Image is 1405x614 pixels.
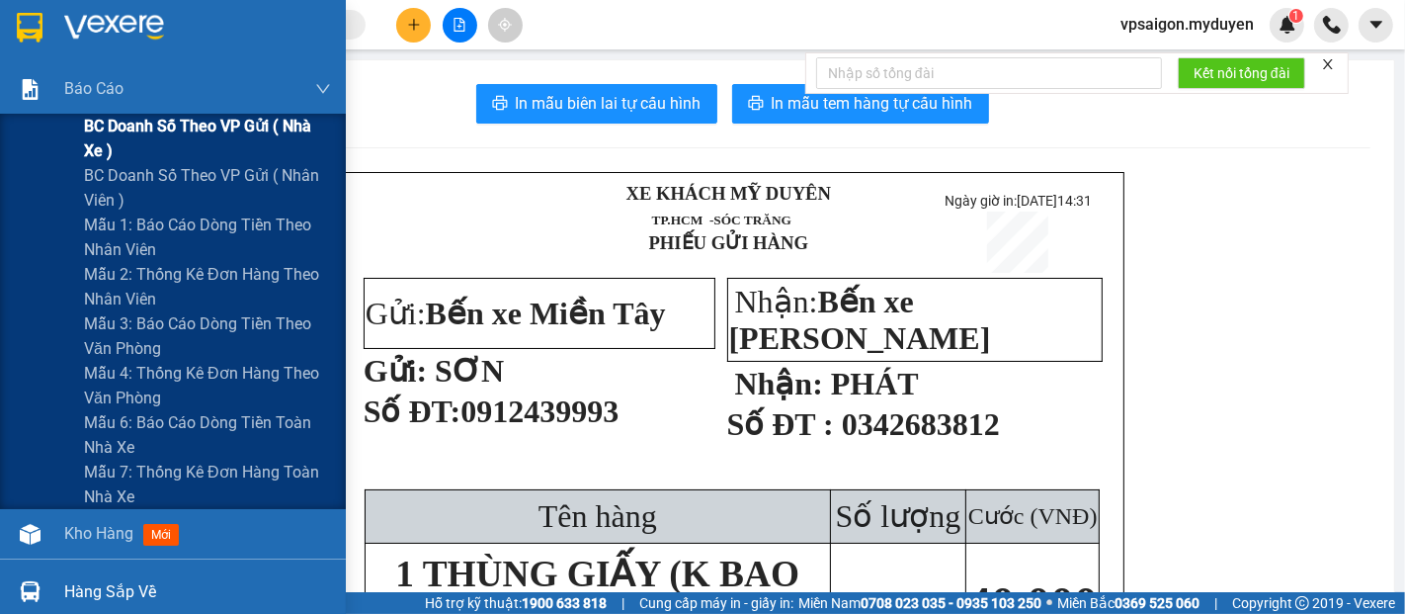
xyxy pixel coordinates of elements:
[364,394,461,429] span: Số ĐT:
[968,503,1098,529] span: Cước (VNĐ)
[1295,596,1309,610] span: copyright
[64,76,124,101] span: Báo cáo
[861,595,1041,611] strong: 0708 023 035 - 0935 103 250
[84,410,331,460] span: Mẫu 6: Báo cáo dòng tiền toàn nhà xe
[1321,57,1335,71] span: close
[64,577,331,607] div: Hàng sắp về
[9,123,165,196] span: Gửi:
[748,95,764,114] span: printer
[836,498,961,534] span: Số lượng
[20,524,41,545] img: warehouse-icon
[84,114,331,163] span: BC doanh số theo VP gửi ( nhà xe )
[729,284,991,356] span: Nhận:
[20,581,41,602] img: warehouse-icon
[1017,193,1092,209] span: [DATE]
[652,213,791,227] span: TP.HCM -SÓC TRĂNG
[729,284,991,356] span: Bến xe [PERSON_NAME]
[492,95,508,114] span: printer
[1057,592,1199,614] span: Miền Bắc
[460,394,619,429] span: 0912439993
[425,592,607,614] span: Hỗ trợ kỹ thuật:
[1046,599,1052,607] span: ⚪️
[931,193,1106,209] p: Ngày giờ in:
[798,592,1041,614] span: Miền Nam
[1279,16,1296,34] img: icon-new-feature
[538,498,657,534] span: Tên hàng
[84,213,331,262] span: Mẫu 1: Báo cáo dòng tiền theo nhân viên
[1367,16,1385,34] span: caret-down
[639,592,793,614] span: Cung cấp máy in - giấy in:
[1359,8,1393,43] button: caret-down
[84,163,331,213] span: BC doanh số theo VP gửi ( nhân viên )
[621,592,624,614] span: |
[84,311,331,361] span: Mẫu 3: Báo cáo dòng tiền theo văn phòng
[17,13,42,43] img: logo-vxr
[735,366,823,401] strong: Nhận:
[426,296,666,331] span: Bến xe Miền Tây
[453,18,466,32] span: file-add
[84,262,331,311] span: Mẫu 2: Thống kê đơn hàng theo nhân viên
[9,123,165,196] span: Bến xe Miền Tây
[488,8,523,43] button: aim
[1323,16,1341,34] img: phone-icon
[1194,62,1289,84] span: Kết nối tổng đài
[842,406,1000,442] span: 0342683812
[84,460,331,509] span: Mẫu 7: Thống kê đơn hàng toàn nhà xe
[20,79,41,100] img: solution-icon
[443,8,477,43] button: file-add
[772,91,973,116] span: In mẫu tem hàng tự cấu hình
[1115,595,1199,611] strong: 0369 525 060
[516,91,702,116] span: In mẫu biên lai tự cấu hình
[1057,193,1092,209] span: 14:31
[476,84,717,124] button: printerIn mẫu biên lai tự cấu hình
[145,19,351,40] strong: XE KHÁCH MỸ DUYÊN
[648,232,808,253] strong: PHIẾU GỬI HÀNG
[168,68,328,89] strong: PHIẾU GỬI HÀNG
[435,353,504,389] span: SƠN
[364,353,427,389] strong: Gửi:
[171,48,310,63] span: TP.HCM -SÓC TRĂNG
[396,8,431,43] button: plus
[626,183,832,204] strong: XE KHÁCH MỸ DUYÊN
[1214,592,1217,614] span: |
[831,366,919,401] span: PHÁT
[816,57,1162,89] input: Nhập số tổng đài
[498,18,512,32] span: aim
[64,524,133,543] span: Kho hàng
[1178,57,1305,89] button: Kết nối tổng đài
[84,361,331,410] span: Mẫu 4: Thống kê đơn hàng theo văn phòng
[1105,12,1270,37] span: vpsaigon.myduyen
[315,81,331,97] span: down
[366,296,666,331] span: Gửi:
[732,84,989,124] button: printerIn mẫu tem hàng tự cấu hình
[407,18,421,32] span: plus
[1292,9,1299,23] span: 1
[727,406,834,442] strong: Số ĐT :
[1289,9,1303,23] sup: 1
[143,524,179,546] span: mới
[522,595,607,611] strong: 1900 633 818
